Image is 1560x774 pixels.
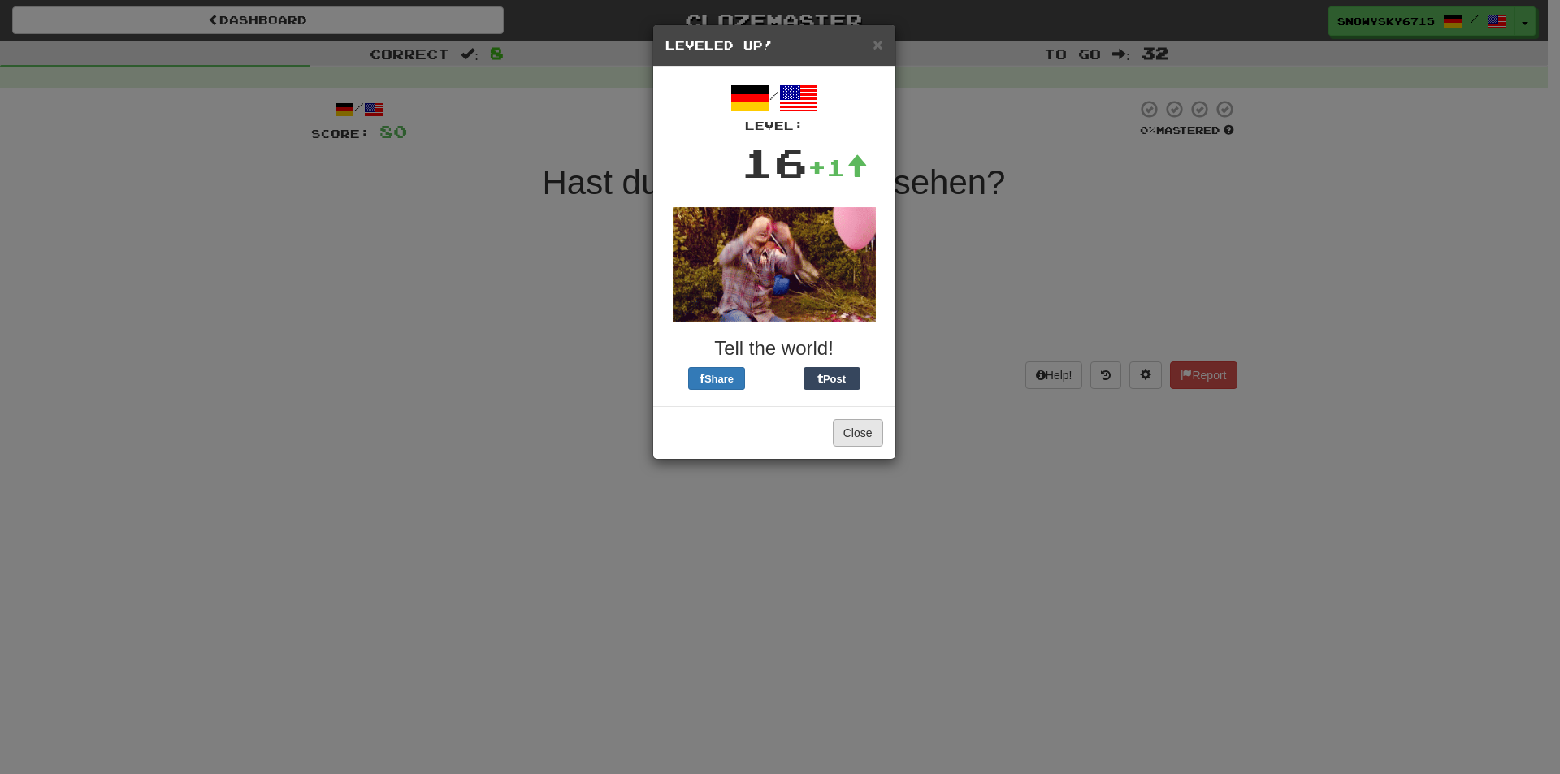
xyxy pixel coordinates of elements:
h5: Leveled Up! [665,37,883,54]
img: andy-72a9b47756ecc61a9f6c0ef31017d13e025550094338bf53ee1bb5849c5fd8eb.gif [673,207,876,322]
div: / [665,79,883,134]
h3: Tell the world! [665,338,883,359]
span: × [873,35,882,54]
button: Post [804,367,860,390]
div: Level: [665,118,883,134]
div: +1 [808,151,868,184]
button: Close [833,419,883,447]
button: Share [688,367,745,390]
div: 16 [741,134,808,191]
button: Close [873,36,882,53]
iframe: X Post Button [745,367,804,390]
